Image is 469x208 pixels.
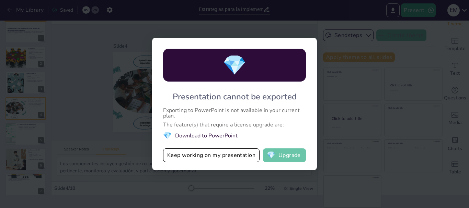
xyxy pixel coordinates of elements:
[163,131,306,140] li: Download to PowerPoint
[163,148,260,162] button: Keep working on my presentation
[163,131,172,140] span: diamond
[173,91,297,102] div: Presentation cannot be exported
[222,52,247,78] span: diamond
[267,152,275,159] span: diamond
[263,148,306,162] button: diamondUpgrade
[163,122,306,127] div: The feature(s) that require a license upgrade are:
[163,108,306,119] div: Exporting to PowerPoint is not available in your current plan.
